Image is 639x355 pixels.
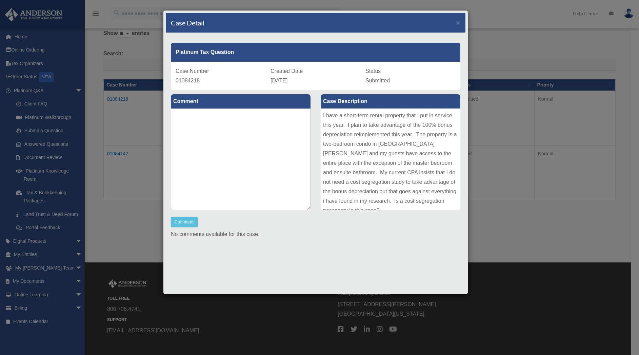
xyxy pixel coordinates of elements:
[456,19,460,26] span: ×
[271,78,287,83] span: [DATE]
[321,94,460,109] label: Case Description
[321,109,460,210] div: I have a short-term rental property that I put in service this year. I plan to take advantage of ...
[176,78,200,83] span: 01084218
[171,230,460,239] p: No comments available for this case.
[365,78,390,83] span: Submitted
[171,43,460,62] div: Platinum Tax Question
[176,68,209,74] span: Case Number
[171,217,198,227] button: Comment
[365,68,381,74] span: Status
[171,94,311,109] label: Comment
[456,19,460,26] button: Close
[271,68,303,74] span: Created Date
[171,18,204,27] h4: Case Detail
